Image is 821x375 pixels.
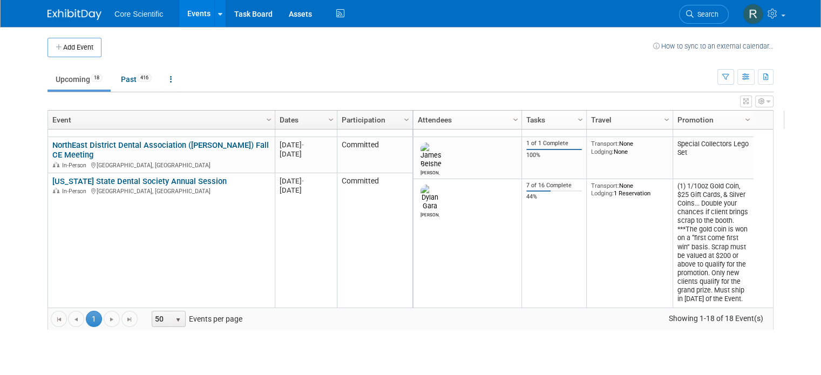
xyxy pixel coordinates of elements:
div: 1 of 1 Complete [526,140,582,147]
a: Past416 [113,69,160,90]
a: Column Settings [575,111,587,127]
div: [DATE] [280,149,332,159]
div: [DATE] [280,186,332,195]
a: Column Settings [263,111,275,127]
span: Showing 1-18 of 18 Event(s) [659,311,773,326]
a: NorthEast District Dental Association ([PERSON_NAME]) Fall CE Meeting [52,140,269,160]
span: 416 [137,74,152,82]
a: Event [52,111,268,129]
a: Column Settings [742,111,754,127]
span: Column Settings [264,115,273,124]
a: Go to the next page [104,311,120,327]
span: - [302,141,304,149]
span: Go to the previous page [72,315,80,324]
span: 18 [91,74,103,82]
span: Search [694,10,718,18]
a: Search [679,5,729,24]
span: Column Settings [402,115,411,124]
span: Transport: [591,182,619,189]
span: Column Settings [743,115,752,124]
span: Column Settings [662,115,671,124]
a: Column Settings [661,111,673,127]
span: select [174,316,182,324]
td: Committed [337,137,412,173]
div: [DATE] [280,176,332,186]
img: Dylan Gara [420,185,439,210]
img: In-Person Event [53,162,59,167]
a: Column Settings [510,111,522,127]
a: Go to the previous page [68,311,84,327]
div: None None [591,140,669,155]
a: Dates [280,111,330,129]
button: Add Event [48,38,101,57]
span: Lodging: [591,148,614,155]
a: Upcoming18 [48,69,111,90]
span: Go to the next page [107,315,116,324]
a: Column Settings [325,111,337,127]
div: None 1 Reservation [591,182,669,197]
a: Go to the last page [121,311,138,327]
a: Go to the first page [51,311,67,327]
span: Column Settings [327,115,335,124]
img: ExhibitDay [48,9,101,20]
span: Go to the first page [55,315,63,324]
td: Special Collectors Lego Set [673,137,754,179]
td: Committed [337,173,412,310]
div: 100% [526,152,582,159]
div: James Belshe [420,168,439,175]
div: [GEOGRAPHIC_DATA], [GEOGRAPHIC_DATA] [52,186,270,195]
span: Column Settings [511,115,520,124]
span: Events per page [138,311,253,327]
a: Column Settings [401,111,413,127]
a: Participation [342,111,405,129]
img: Rachel Wolff [743,4,763,24]
span: In-Person [62,162,90,169]
span: Lodging: [591,189,614,197]
a: Attendees [418,111,514,129]
div: Dylan Gara [420,210,439,217]
span: 50 [152,311,171,326]
span: In-Person [62,188,90,195]
div: 44% [526,193,582,201]
span: Column Settings [576,115,585,124]
img: James Belshe [420,142,442,168]
div: 7 of 16 Complete [526,182,582,189]
div: [GEOGRAPHIC_DATA], [GEOGRAPHIC_DATA] [52,160,270,169]
span: 1 [86,311,102,327]
a: Promotion [677,111,747,129]
span: Core Scientific [114,10,163,18]
span: Go to the last page [125,315,134,324]
a: Travel [591,111,666,129]
a: How to sync to an external calendar... [653,42,773,50]
a: Tasks [526,111,579,129]
img: In-Person Event [53,188,59,193]
span: Transport: [591,140,619,147]
span: - [302,177,304,185]
div: [DATE] [280,140,332,149]
td: (1) 1/10oz Gold Coin, $25 Gift Cards, & Silver Coins... Double your chances if client brings scra... [673,179,754,316]
a: [US_STATE] State Dental Society Annual Session [52,176,227,186]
